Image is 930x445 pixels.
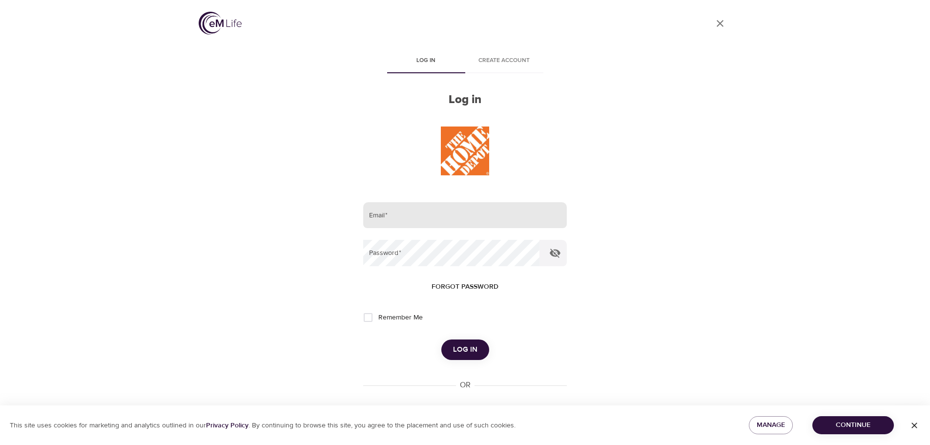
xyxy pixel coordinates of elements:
img: THD%20Logo.JPG [441,127,490,175]
span: Remember Me [378,313,423,323]
button: Forgot password [428,278,502,296]
span: Manage [757,419,785,431]
span: Log in [393,56,459,66]
span: Continue [820,419,886,431]
button: Log in [441,339,489,360]
h2: Log in [363,93,566,107]
button: Continue [812,416,894,434]
a: Privacy Policy [206,421,248,430]
span: Forgot password [432,281,498,293]
div: disabled tabs example [363,50,566,73]
button: Manage [749,416,793,434]
span: Create account [471,56,537,66]
div: OR [456,380,475,391]
a: close [708,12,732,35]
img: logo [199,12,242,35]
span: Log in [453,343,477,356]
